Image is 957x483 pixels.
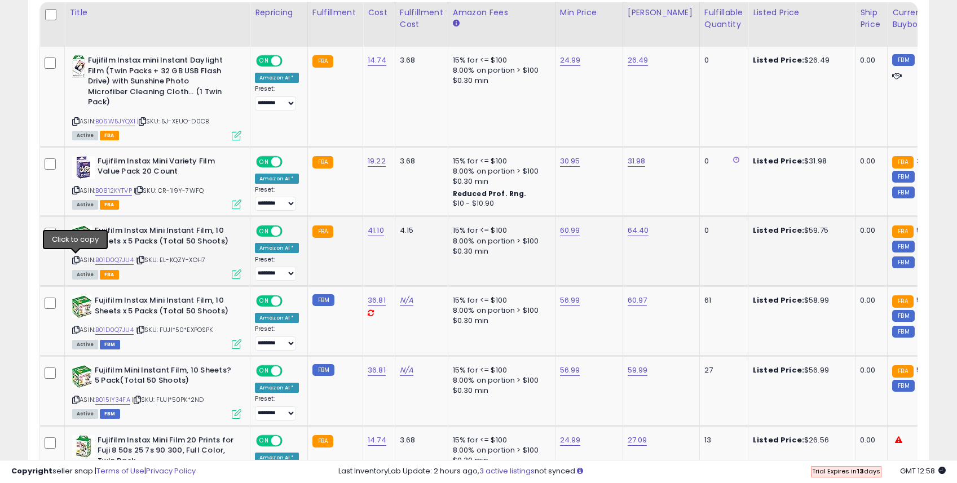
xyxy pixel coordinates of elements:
small: FBM [892,310,914,322]
a: N/A [400,295,413,306]
span: Home [25,380,50,388]
div: 27 [704,365,739,375]
div: 8.00% on portion > $100 [453,65,546,76]
div: Amazon AI * [255,174,299,184]
div: 0.00 [860,365,879,375]
div: $0.30 min [453,385,546,396]
img: Mel avatar [21,169,35,183]
span: 2025-09-9 12:58 GMT [900,466,946,476]
span: Trial Expires in days [812,467,880,476]
span: 58.98 [916,365,937,375]
div: 0 [704,55,739,65]
b: Fujifilm Instax mini Instant Daylight Film (Twin Packs + 32 GB USB Flash Drive) with Sunshine Pho... [88,55,225,110]
a: 60.99 [560,225,580,236]
span: 55.47 [918,241,938,252]
img: Profile image for Keirth [164,18,186,41]
img: 517Tr8XmRAL._SL40_.jpg [72,365,92,388]
span: 58.95 [916,225,937,236]
b: Fujifilm Instax Mini Instant Film, 10 Sheets x 5 Packs (Total 50 Shoots) [95,225,232,249]
div: Preset: [255,85,299,110]
div: 3.68 [400,156,439,166]
small: FBA [892,365,913,378]
div: 8.00% on portion > $100 [453,166,546,176]
button: Help [151,352,226,397]
div: $26.56 [753,435,846,445]
small: FBA [312,225,333,238]
span: OFF [281,157,299,166]
div: Title [69,7,245,19]
span: Messages [94,380,133,388]
img: 51HtZnhWfgL._SL40_.jpg [72,225,92,248]
a: 36.81 [368,365,386,376]
div: 15% for <= $100 [453,156,546,166]
span: All listings currently available for purchase on Amazon [72,200,98,210]
a: 59.99 [628,365,648,376]
a: 24.99 [560,435,581,446]
div: 0.00 [860,156,879,166]
span: ON [257,296,271,306]
span: ON [257,366,271,375]
small: FBM [892,171,914,183]
b: Listed Price: [753,55,804,65]
small: FBA [892,295,913,308]
span: FBA [100,200,119,210]
div: Recent messageKeirth avatarMel avatarPJ avatarexampleSeller Snap•19m ago [11,132,214,192]
img: 51Cb8p0CQ2L._SL40_.jpg [72,156,95,179]
div: Listed Price [753,7,850,19]
div: ASIN: [72,295,241,348]
a: 64.40 [628,225,649,236]
span: OFF [281,227,299,236]
div: ASIN: [72,225,241,278]
span: 55.98 [918,326,938,337]
small: FBM [892,54,914,66]
div: Preset: [255,325,299,351]
div: Ship Price [860,7,883,30]
div: $31.98 [753,156,846,166]
span: FBA [100,131,119,140]
div: 15% for <= $100 [453,295,546,305]
img: PJ avatar [31,169,45,183]
span: example [47,159,81,169]
a: B06W5JYQX1 [95,117,135,126]
div: Store Level Repricing Settings [23,345,189,357]
span: Help [179,380,197,388]
div: $26.49 [753,55,846,65]
div: Amazon AI * [255,243,299,253]
span: 30.5 [918,187,933,198]
span: All listings currently available for purchase on Amazon [72,270,98,280]
a: B01D0Q7JU4 [95,255,134,265]
div: ASIN: [72,365,241,418]
p: Hi [PERSON_NAME] [23,80,203,99]
span: 31.98 [916,156,934,166]
div: The Reduced Profit Range (RPR) [23,271,189,282]
a: 36.81 [368,295,386,306]
div: Send us a message [11,197,214,228]
b: Listed Price: [753,225,804,236]
span: FBA [100,270,119,280]
div: Store Level Repricing Settings [16,340,209,361]
a: 56.99 [560,365,580,376]
div: 8.00% on portion > $100 [453,305,546,316]
div: 15% for <= $100 [453,55,546,65]
b: Listed Price: [753,435,804,445]
span: 21.95 [918,55,936,65]
b: Reduced Prof. Rng. [453,189,527,198]
img: 515KZXKZ0bS._SL40_.jpg [72,435,95,458]
div: ASIN: [72,156,241,209]
div: Last InventoryLab Update: 2 hours ago, not synced. [338,466,946,477]
div: $56.99 [753,365,846,375]
span: All listings currently available for purchase on Amazon [72,340,98,349]
span: 28.2 [918,171,933,182]
div: Amazon Fees [453,7,550,19]
span: OFF [281,56,299,66]
small: FBM [892,187,914,198]
small: FBA [892,156,913,169]
img: Keirth avatar [27,160,40,174]
img: 414hq-4-Q-L._SL40_.jpg [72,55,85,78]
b: Fujifilm Mini Instant Film, 10 Sheets?5 Pack(Total 50 Shoots) [95,365,232,389]
img: Profile image for Mel [142,18,165,41]
div: ASIN: [72,55,241,139]
b: Listed Price: [753,365,804,375]
a: 14.74 [368,55,386,66]
div: seller snap | | [11,466,196,477]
